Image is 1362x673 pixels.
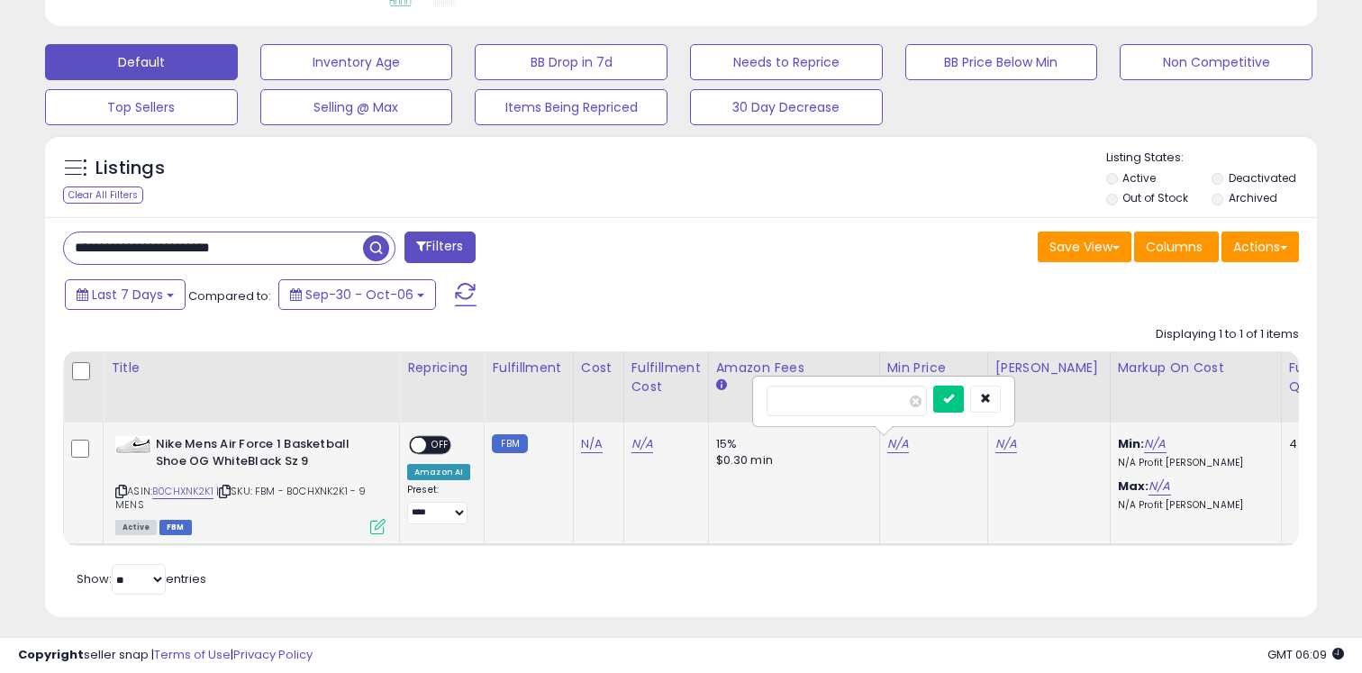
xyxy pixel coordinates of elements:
[18,647,313,664] div: seller snap | |
[1118,359,1274,377] div: Markup on Cost
[631,435,653,453] a: N/A
[1267,646,1344,663] span: 2025-10-14 06:09 GMT
[492,359,565,377] div: Fulfillment
[260,89,453,125] button: Selling @ Max
[426,438,455,453] span: OFF
[95,156,165,181] h5: Listings
[1120,44,1312,80] button: Non Competitive
[92,286,163,304] span: Last 7 Days
[115,520,157,535] span: All listings currently available for purchase on Amazon
[111,359,392,377] div: Title
[63,186,143,204] div: Clear All Filters
[716,452,866,468] div: $0.30 min
[887,435,909,453] a: N/A
[690,44,883,80] button: Needs to Reprice
[475,44,667,80] button: BB Drop in 7d
[1289,436,1345,452] div: 4
[581,359,616,377] div: Cost
[1229,190,1277,205] label: Archived
[1122,170,1156,186] label: Active
[159,520,192,535] span: FBM
[233,646,313,663] a: Privacy Policy
[77,570,206,587] span: Show: entries
[1118,477,1149,495] b: Max:
[152,484,213,499] a: B0CHXNK2K1
[1289,359,1351,396] div: Fulfillable Quantity
[115,484,367,511] span: | SKU: FBM - B0CHXNK2K1 - 9 MENS
[581,435,603,453] a: N/A
[1149,477,1170,496] a: N/A
[1229,170,1296,186] label: Deactivated
[305,286,413,304] span: Sep-30 - Oct-06
[1221,232,1299,262] button: Actions
[18,646,84,663] strong: Copyright
[1118,499,1267,512] p: N/A Profit [PERSON_NAME]
[475,89,667,125] button: Items Being Repriced
[404,232,475,263] button: Filters
[995,435,1017,453] a: N/A
[45,44,238,80] button: Default
[492,434,527,453] small: FBM
[631,359,701,396] div: Fulfillment Cost
[407,464,470,480] div: Amazon AI
[1118,457,1267,469] p: N/A Profit [PERSON_NAME]
[716,436,866,452] div: 15%
[716,359,872,377] div: Amazon Fees
[1146,238,1203,256] span: Columns
[156,436,375,474] b: Nike Mens Air Force 1 Basketball Shoe OG WhiteBlack Sz 9
[1134,232,1219,262] button: Columns
[407,484,470,524] div: Preset:
[407,359,477,377] div: Repricing
[188,287,271,305] span: Compared to:
[887,359,980,377] div: Min Price
[1144,435,1166,453] a: N/A
[1038,232,1131,262] button: Save View
[115,436,151,454] img: 31lfwXHRklL._SL40_.jpg
[1106,150,1318,167] p: Listing States:
[1156,326,1299,343] div: Displaying 1 to 1 of 1 items
[115,436,386,532] div: ASIN:
[1118,435,1145,452] b: Min:
[1122,190,1188,205] label: Out of Stock
[716,377,727,394] small: Amazon Fees.
[690,89,883,125] button: 30 Day Decrease
[65,279,186,310] button: Last 7 Days
[1110,351,1281,423] th: The percentage added to the cost of goods (COGS) that forms the calculator for Min & Max prices.
[154,646,231,663] a: Terms of Use
[278,279,436,310] button: Sep-30 - Oct-06
[905,44,1098,80] button: BB Price Below Min
[260,44,453,80] button: Inventory Age
[45,89,238,125] button: Top Sellers
[995,359,1103,377] div: [PERSON_NAME]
